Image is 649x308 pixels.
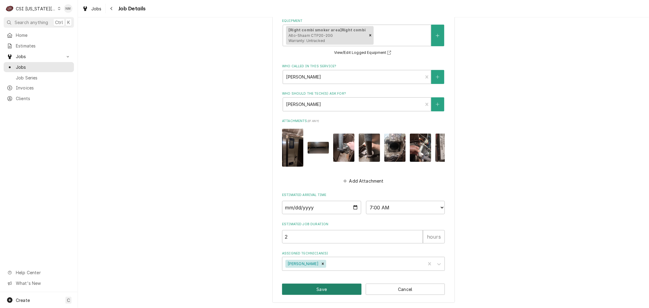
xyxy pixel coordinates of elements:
a: Jobs [80,4,104,14]
button: Search anythingCtrlK [4,17,74,28]
span: K [67,19,70,26]
span: Job Series [16,75,71,81]
span: Alto-Shaam CTP20-20G Warranty: Untracked [288,33,333,43]
img: 39h3b7OURIeO11FsCIBC [435,134,457,162]
div: CSI Kansas City's Avatar [5,4,14,13]
img: 5Fci0Hs6SKSFCpvrpsfD [384,134,406,162]
div: Estimated Job Duration [282,222,445,243]
input: Date [282,201,361,214]
div: Equipment [282,19,445,56]
div: NM [64,4,72,13]
strong: [Right combi smoker area] Right combi [288,28,366,32]
img: eEHqbcyaQMaW5Tdku4a4 [282,129,303,166]
svg: Create New Equipment [436,33,439,38]
a: Home [4,30,74,40]
div: Nancy Manuel's Avatar [64,4,72,13]
label: Assigned Technician(s) [282,251,445,256]
span: ( if any ) [307,119,319,123]
span: Invoices [16,85,71,91]
label: Who called in this service? [282,64,445,69]
label: Attachments [282,119,445,124]
span: Search anything [15,19,48,26]
button: Create New Contact [431,70,444,84]
div: [PERSON_NAME] [285,260,319,268]
button: Save [282,284,361,295]
button: Create New Equipment [431,25,444,46]
span: Estimates [16,43,71,49]
div: C [5,4,14,13]
span: Job Details [117,5,146,13]
label: Estimated Arrival Time [282,193,445,198]
img: wr9FjiVcRsy3L1kwwDhD [308,142,329,154]
a: Go to Help Center [4,268,74,278]
div: Button Group Row [282,284,445,295]
a: Job Series [4,73,74,83]
span: Jobs [16,53,62,60]
span: Create [16,298,30,303]
span: Help Center [16,269,70,276]
div: Button Group [282,284,445,295]
select: Time Select [366,201,445,214]
div: Assigned Technician(s) [282,251,445,271]
div: Who called in this service? [282,64,445,84]
label: Equipment [282,19,445,23]
button: View/Edit Logged Equipment [333,49,394,57]
button: Create New Contact [431,97,444,111]
button: Navigate back [107,4,117,13]
button: Add Attachment [342,177,385,185]
span: Clients [16,95,71,102]
div: Estimated Arrival Time [282,193,445,214]
span: C [67,297,70,303]
img: CUi7tgkQEQGETQCGgMNR [359,134,380,162]
a: Invoices [4,83,74,93]
span: Jobs [91,5,102,12]
span: Jobs [16,64,71,70]
button: Cancel [366,284,445,295]
span: Ctrl [55,19,63,26]
div: hours [423,230,445,243]
div: Attachments [282,119,445,185]
div: Who should the tech(s) ask for? [282,91,445,111]
a: Go to What's New [4,278,74,288]
svg: Create New Contact [436,75,439,79]
a: Go to Jobs [4,51,74,61]
a: Estimates [4,41,74,51]
div: Remove [object Object] [367,26,374,45]
label: Estimated Job Duration [282,222,445,227]
svg: Create New Contact [436,102,439,107]
div: CSI [US_STATE][GEOGRAPHIC_DATA] [16,5,56,12]
a: Jobs [4,62,74,72]
a: Clients [4,93,74,103]
img: 7CyjaXKiRZa1guDauKsb [410,134,431,162]
div: Remove Jimmy Terrell [319,260,326,268]
img: 6ewA4v6RT9qqINIbhmqc [333,134,354,162]
span: What's New [16,280,70,286]
span: Home [16,32,71,38]
label: Who should the tech(s) ask for? [282,91,445,96]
